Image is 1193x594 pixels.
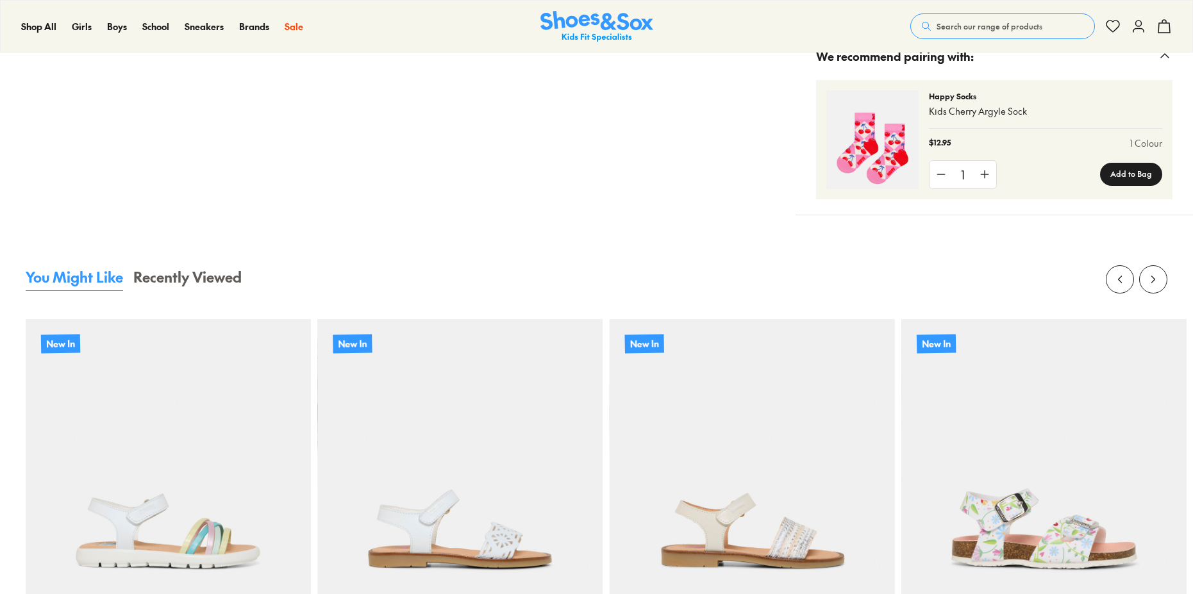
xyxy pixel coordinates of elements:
[540,11,653,42] img: SNS_Logo_Responsive.svg
[917,334,956,353] p: New In
[239,20,269,33] a: Brands
[142,20,169,33] a: School
[107,20,127,33] a: Boys
[133,267,242,291] button: Recently Viewed
[21,20,56,33] a: Shop All
[333,334,372,353] p: New In
[1130,136,1162,150] a: 1 Colour
[929,90,1162,102] p: Happy Socks
[26,267,123,291] button: You Might Like
[41,334,80,353] p: New In
[285,20,303,33] a: Sale
[540,11,653,42] a: Shoes & Sox
[1100,163,1162,186] button: Add to Bag
[826,90,919,189] img: 4-543651_1
[929,136,951,150] p: $12.95
[937,21,1042,32] span: Search our range of products
[929,104,1162,118] p: Kids Cherry Argyle Sock
[72,20,92,33] a: Girls
[953,161,973,188] div: 1
[910,13,1095,39] button: Search our range of products
[624,334,663,353] p: New In
[796,32,1193,80] button: We recommend pairing with:
[816,37,974,75] span: We recommend pairing with:
[185,20,224,33] a: Sneakers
